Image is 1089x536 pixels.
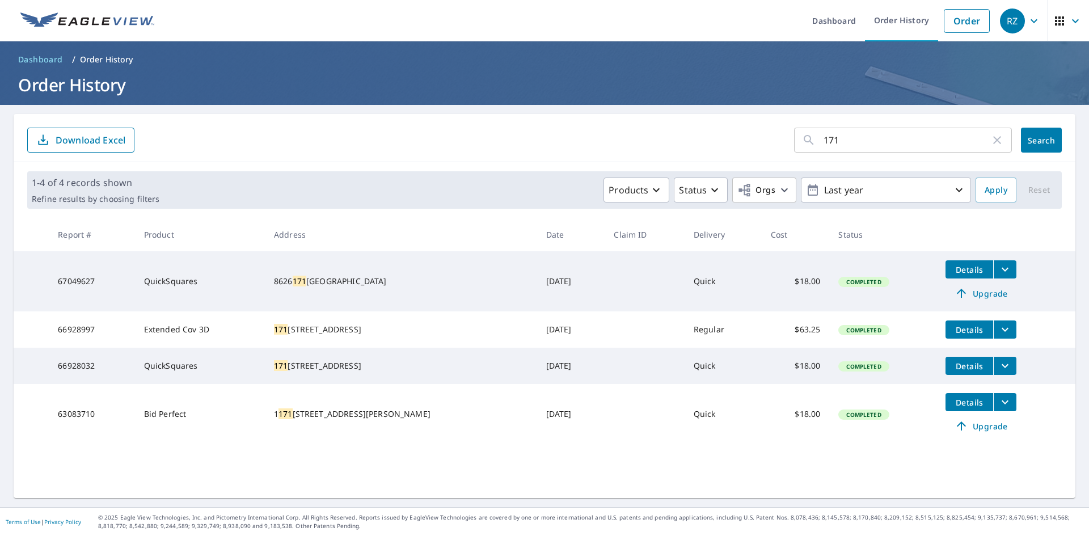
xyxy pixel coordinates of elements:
td: [DATE] [537,348,605,384]
a: Upgrade [946,417,1016,435]
span: Details [952,361,986,372]
p: Download Excel [56,134,125,146]
input: Address, Report #, Claim ID, etc. [824,124,990,156]
span: Completed [839,411,888,419]
span: Details [952,324,986,335]
span: Details [952,397,986,408]
th: Product [135,218,265,251]
li: / [72,53,75,66]
h1: Order History [14,73,1075,96]
td: Regular [685,311,762,348]
button: Products [603,178,669,202]
td: QuickSquares [135,251,265,311]
td: Extended Cov 3D [135,311,265,348]
td: $18.00 [762,384,830,444]
button: filesDropdownBtn-63083710 [993,393,1016,411]
button: filesDropdownBtn-66928032 [993,357,1016,375]
div: 8626 [GEOGRAPHIC_DATA] [274,276,528,287]
img: EV Logo [20,12,154,29]
button: Download Excel [27,128,134,153]
th: Cost [762,218,830,251]
span: Details [952,264,986,275]
td: Quick [685,251,762,311]
th: Status [829,218,936,251]
span: Upgrade [952,286,1010,300]
span: Upgrade [952,419,1010,433]
p: © 2025 Eagle View Technologies, Inc. and Pictometry International Corp. All Rights Reserved. Repo... [98,513,1083,530]
td: $18.00 [762,348,830,384]
th: Claim ID [605,218,684,251]
button: filesDropdownBtn-67049627 [993,260,1016,278]
p: Status [679,183,707,197]
span: Search [1030,135,1053,146]
span: Orgs [737,183,775,197]
mark: 171 [274,360,288,371]
td: $18.00 [762,251,830,311]
span: Apply [985,183,1007,197]
td: 63083710 [49,384,134,444]
mark: 171 [293,276,306,286]
mark: 171 [274,324,288,335]
button: Search [1021,128,1062,153]
span: Dashboard [18,54,63,65]
a: Dashboard [14,50,67,69]
p: Order History [80,54,133,65]
p: Refine results by choosing filters [32,194,159,204]
a: Upgrade [946,284,1016,302]
div: RZ [1000,9,1025,33]
th: Report # [49,218,134,251]
span: Completed [839,326,888,334]
div: 1 [STREET_ADDRESS][PERSON_NAME] [274,408,528,420]
p: 1-4 of 4 records shown [32,176,159,189]
button: detailsBtn-66928997 [946,320,993,339]
th: Address [265,218,537,251]
td: Bid Perfect [135,384,265,444]
th: Delivery [685,218,762,251]
p: Last year [820,180,952,200]
div: [STREET_ADDRESS] [274,360,528,372]
button: detailsBtn-63083710 [946,393,993,411]
td: QuickSquares [135,348,265,384]
td: $63.25 [762,311,830,348]
span: Completed [839,278,888,286]
p: | [6,518,81,525]
button: detailsBtn-66928032 [946,357,993,375]
span: Completed [839,362,888,370]
td: [DATE] [537,384,605,444]
nav: breadcrumb [14,50,1075,69]
td: Quick [685,348,762,384]
td: Quick [685,384,762,444]
td: [DATE] [537,251,605,311]
button: Status [674,178,728,202]
a: Terms of Use [6,518,41,526]
td: [DATE] [537,311,605,348]
button: Apply [976,178,1016,202]
mark: 171 [278,408,292,419]
a: Order [944,9,990,33]
button: Last year [801,178,971,202]
button: detailsBtn-67049627 [946,260,993,278]
p: Products [609,183,648,197]
div: [STREET_ADDRESS] [274,324,528,335]
button: Orgs [732,178,796,202]
a: Privacy Policy [44,518,81,526]
button: filesDropdownBtn-66928997 [993,320,1016,339]
td: 66928997 [49,311,134,348]
td: 67049627 [49,251,134,311]
th: Date [537,218,605,251]
td: 66928032 [49,348,134,384]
